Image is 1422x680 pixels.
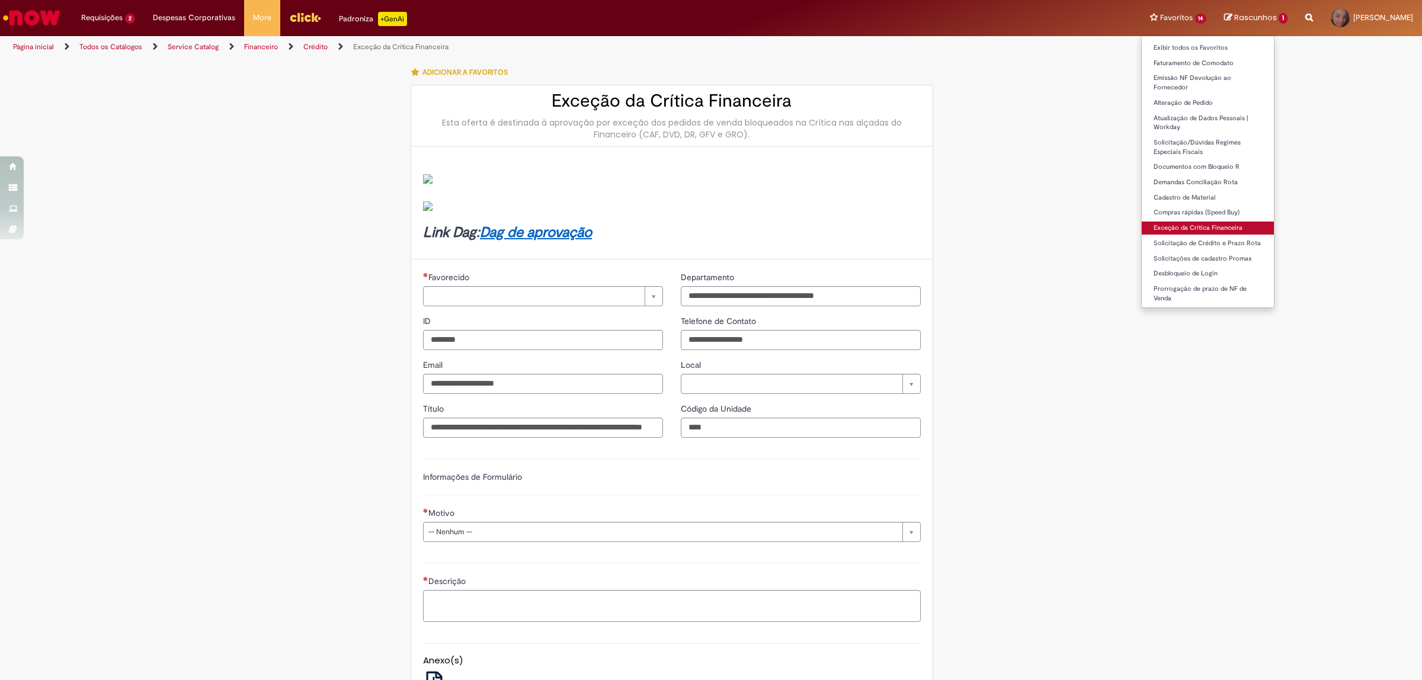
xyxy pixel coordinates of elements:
span: Telefone de Contato [681,316,758,326]
a: Financeiro [244,42,278,52]
a: Exceção da Crítica Financeira [353,42,449,52]
a: Prorrogação de prazo de NF de Venda [1142,283,1274,304]
div: Esta oferta é destinada à aprovação por exceção dos pedidos de venda bloqueados na Crítica nas al... [423,117,921,140]
input: Departamento [681,286,921,306]
span: -- Nenhum -- [428,522,896,541]
a: Exibir todos os Favoritos [1142,41,1274,54]
span: ID [423,316,433,326]
input: Telefone de Contato [681,330,921,350]
span: More [253,12,271,24]
span: Título [423,403,446,414]
a: Página inicial [13,42,54,52]
input: Código da Unidade [681,418,921,438]
label: Informações de Formulário [423,471,522,482]
img: sys_attachment.do [423,174,433,184]
img: click_logo_yellow_360x200.png [289,8,321,26]
span: Necessários [423,576,428,581]
span: 2 [125,14,135,24]
a: Cadastro de Material [1142,191,1274,204]
a: Faturamento de Comodato [1142,57,1274,70]
img: sys_attachment.do [423,201,433,211]
input: ID [423,330,663,350]
span: Favoritos [1160,12,1193,24]
strong: Link Dag: [423,223,592,242]
img: ServiceNow [1,6,62,30]
a: Alteração de Pedido [1142,97,1274,110]
h5: Anexo(s) [423,656,921,666]
span: Necessários [423,272,428,277]
p: +GenAi [378,12,407,26]
span: [PERSON_NAME] [1353,12,1413,23]
a: Documentos com Bloqueio R [1142,161,1274,174]
textarea: Descrição [423,590,921,623]
a: Solicitação/Dúvidas Regimes Especiais Fiscais [1142,136,1274,158]
span: Local [681,360,703,370]
button: Adicionar a Favoritos [411,60,514,85]
a: Solicitações de cadastro Promax [1142,252,1274,265]
span: Requisições [81,12,123,24]
a: Emissão NF Devolução ao Fornecedor [1142,72,1274,94]
a: Compras rápidas (Speed Buy) [1142,206,1274,219]
a: Demandas Conciliação Rota [1142,176,1274,189]
span: Rascunhos [1234,12,1277,23]
a: Todos os Catálogos [79,42,142,52]
a: Service Catalog [168,42,219,52]
span: Adicionar a Favoritos [422,68,508,77]
ul: Favoritos [1141,36,1275,308]
span: Necessários [423,508,428,513]
a: Rascunhos [1224,12,1288,24]
span: Motivo [428,508,457,518]
h2: Exceção da Crítica Financeira [423,91,921,111]
a: Dag de aprovação [480,223,592,242]
a: Limpar campo Favorecido [423,286,663,306]
input: Título [423,418,663,438]
a: Atualização de Dados Pessoais | Workday [1142,112,1274,134]
input: Email [423,374,663,394]
div: Padroniza [339,12,407,26]
a: Limpar campo Local [681,374,921,394]
ul: Trilhas de página [9,36,939,58]
span: Email [423,360,445,370]
a: Desbloqueio de Login [1142,267,1274,280]
span: 14 [1195,14,1207,24]
span: Despesas Corporativas [153,12,235,24]
span: Código da Unidade [681,403,754,414]
a: Solicitação de Crédito e Prazo Rota [1142,237,1274,250]
span: Necessários - Favorecido [428,272,472,283]
span: Departamento [681,272,736,283]
span: 1 [1279,13,1288,24]
a: Exceção da Crítica Financeira [1142,222,1274,235]
a: Crédito [303,42,328,52]
span: Descrição [428,576,468,586]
